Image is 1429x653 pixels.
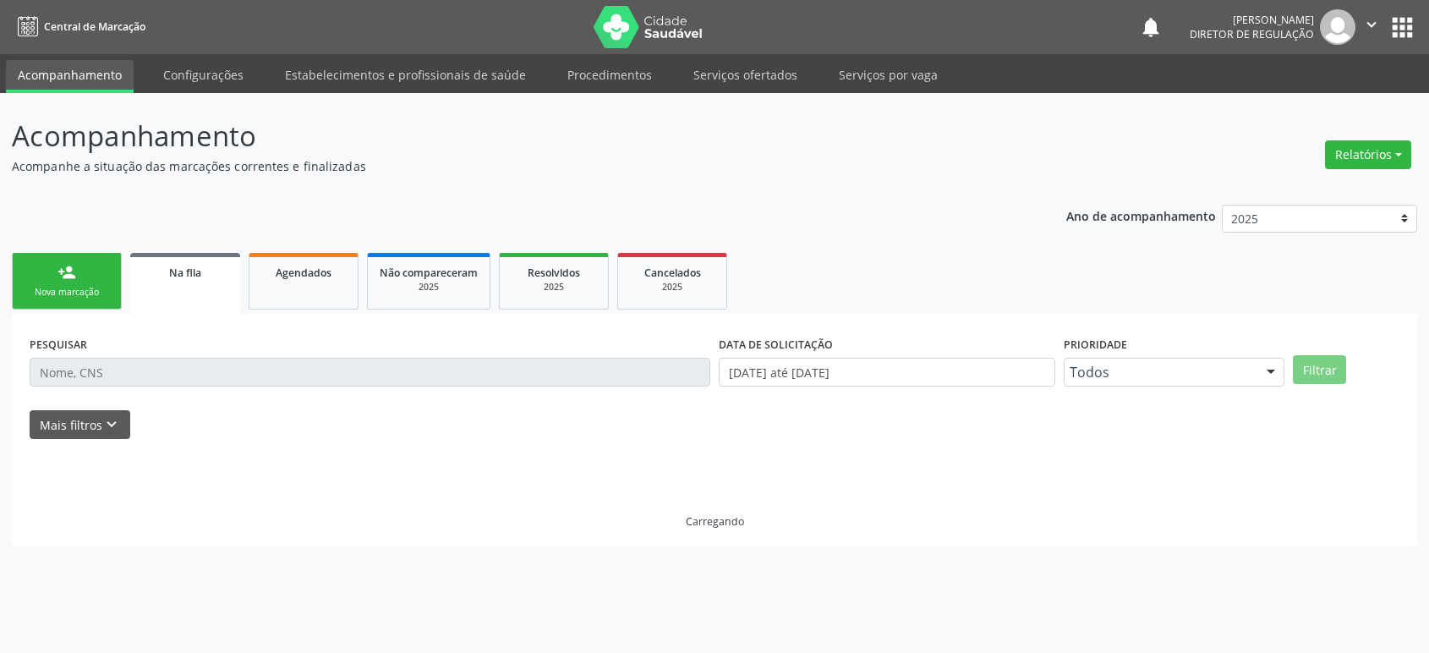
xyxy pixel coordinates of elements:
button: apps [1388,13,1417,42]
input: Selecione um intervalo [719,358,1055,387]
a: Serviços ofertados [682,60,809,90]
div: 2025 [512,281,596,294]
a: Acompanhamento [6,60,134,93]
p: Acompanhamento [12,115,995,157]
p: Ano de acompanhamento [1066,205,1216,226]
img: img [1320,9,1355,45]
button:  [1355,9,1388,45]
a: Configurações [151,60,255,90]
span: Diretor de regulação [1190,27,1314,41]
button: Relatórios [1325,140,1411,169]
div: 2025 [380,281,478,294]
label: PESQUISAR [30,332,87,358]
a: Serviços por vaga [827,60,950,90]
div: [PERSON_NAME] [1190,13,1314,27]
label: DATA DE SOLICITAÇÃO [719,332,833,358]
div: person_add [57,263,76,282]
button: Filtrar [1293,355,1346,384]
i:  [1362,15,1381,34]
span: Todos [1070,364,1251,381]
label: Prioridade [1064,332,1127,358]
span: Resolvidos [528,266,580,280]
p: Acompanhe a situação das marcações correntes e finalizadas [12,157,995,175]
span: Na fila [169,266,201,280]
span: Não compareceram [380,266,478,280]
div: Carregando [686,514,744,529]
div: Nova marcação [25,286,109,299]
a: Estabelecimentos e profissionais de saúde [273,60,538,90]
span: Central de Marcação [44,19,145,34]
a: Procedimentos [556,60,664,90]
span: Cancelados [644,266,701,280]
i: keyboard_arrow_down [102,415,121,434]
button: Mais filtroskeyboard_arrow_down [30,410,130,440]
button: notifications [1139,15,1163,39]
div: 2025 [630,281,714,294]
a: Central de Marcação [12,13,145,41]
span: Agendados [276,266,331,280]
input: Nome, CNS [30,358,710,387]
